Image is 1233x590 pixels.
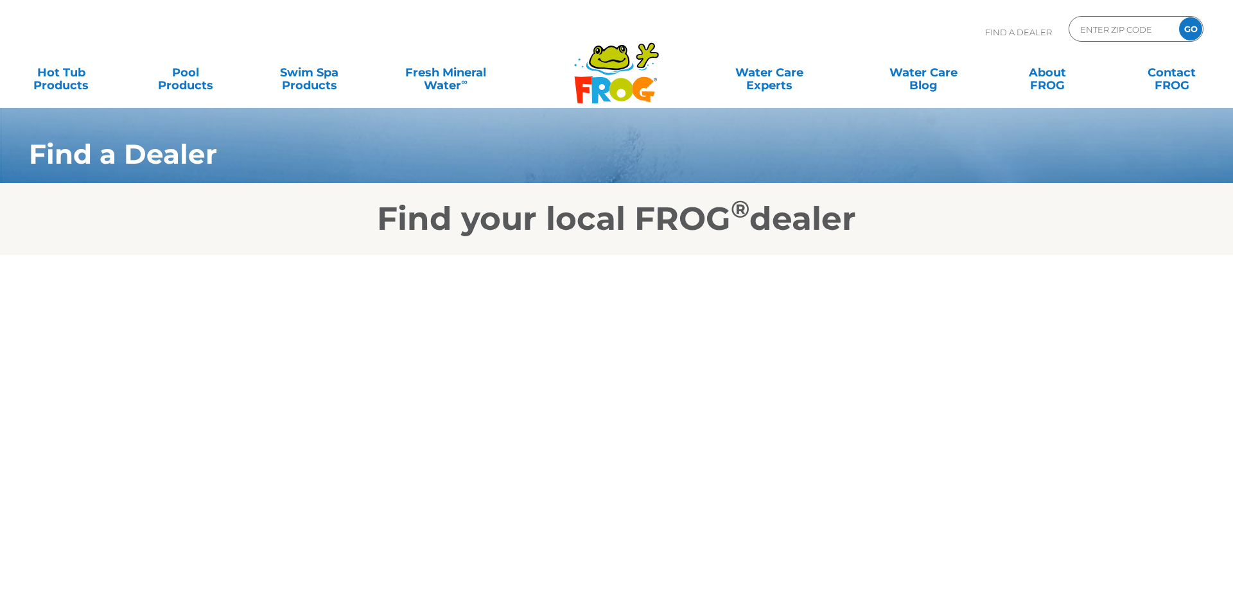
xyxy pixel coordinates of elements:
[985,16,1052,48] p: Find A Dealer
[567,26,666,104] img: Frog Products Logo
[1179,17,1202,40] input: GO
[385,60,506,85] a: Fresh MineralWater∞
[999,60,1096,85] a: AboutFROG
[10,200,1223,238] h2: Find your local FROG dealer
[875,60,972,85] a: Water CareBlog
[731,195,749,223] sup: ®
[261,60,358,85] a: Swim SpaProducts
[29,139,1102,169] h1: Find a Dealer
[13,60,109,85] a: Hot TubProducts
[690,60,847,85] a: Water CareExperts
[1124,60,1220,85] a: ContactFROG
[137,60,233,85] a: PoolProducts
[461,76,468,87] sup: ∞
